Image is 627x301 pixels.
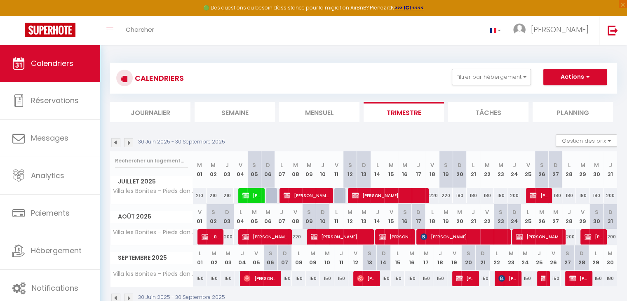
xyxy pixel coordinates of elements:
[541,270,545,286] span: [PERSON_NAME]
[476,245,490,270] th: 21
[494,204,507,229] th: 23
[239,161,242,169] abbr: V
[110,211,193,223] span: Août 2025
[562,188,576,203] div: 180
[608,25,618,35] img: logout
[193,271,207,286] div: 150
[416,208,420,216] abbr: D
[202,229,220,245] span: . Booking
[31,245,82,256] span: Hébergement
[292,245,306,270] th: 08
[576,188,589,203] div: 180
[472,161,474,169] abbr: L
[472,208,475,216] abbr: J
[467,204,480,229] th: 21
[549,204,562,229] th: 27
[490,245,504,270] th: 22
[509,249,514,257] abbr: M
[512,208,517,216] abbr: D
[284,188,329,203] span: [PERSON_NAME]
[461,245,475,270] th: 20
[576,151,589,188] th: 29
[549,151,562,188] th: 27
[433,271,447,286] div: 150
[448,102,528,122] li: Tâches
[513,161,516,169] abbr: J
[498,161,503,169] abbr: M
[311,229,370,245] span: [PERSON_NAME]
[330,151,343,188] th: 11
[439,188,453,203] div: 220
[277,271,291,286] div: 150
[439,204,453,229] th: 19
[480,204,494,229] th: 22
[335,161,338,169] abbr: V
[439,249,442,257] abbr: J
[562,229,576,245] div: 200
[553,208,558,216] abbr: M
[110,176,193,188] span: Juillet 2025
[263,245,277,270] th: 06
[535,151,549,188] th: 26
[379,229,411,245] span: [PERSON_NAME]
[409,249,414,257] abbr: M
[391,271,405,286] div: 150
[247,204,261,229] th: 05
[207,204,220,229] th: 02
[261,151,275,188] th: 06
[576,204,589,229] th: 29
[343,204,357,229] th: 12
[31,208,70,218] span: Paiements
[293,161,298,169] abbr: M
[456,270,474,286] span: [PERSON_NAME]
[241,249,244,257] abbr: J
[31,170,64,181] span: Analytics
[453,188,466,203] div: 180
[425,204,439,229] th: 18
[289,151,302,188] th: 08
[604,151,617,188] th: 31
[110,102,190,122] li: Journalier
[368,249,371,257] abbr: S
[585,229,603,245] span: [PERSON_NAME]
[589,271,603,286] div: 150
[220,204,234,229] th: 03
[532,245,546,270] th: 25
[494,151,507,188] th: 23
[395,4,424,11] a: >>> ICI <<<<
[603,271,617,286] div: 180
[211,208,215,216] abbr: S
[275,204,289,229] th: 07
[362,161,366,169] abbr: D
[31,58,73,68] span: Calendriers
[348,245,362,270] th: 12
[543,69,607,85] button: Actions
[25,23,75,37] img: Super Booking
[507,188,521,203] div: 200
[310,249,315,257] abbr: M
[31,95,79,106] span: Réservations
[431,208,434,216] abbr: L
[424,249,429,257] abbr: M
[589,245,603,270] th: 29
[298,249,300,257] abbr: L
[334,271,348,286] div: 150
[110,252,193,264] span: Septembre 2025
[581,208,585,216] abbr: V
[568,161,571,169] abbr: L
[430,161,434,169] abbr: V
[530,188,548,203] span: [PERSON_NAME]
[521,204,535,229] th: 25
[335,208,338,216] abbr: L
[480,188,494,203] div: 180
[504,245,518,270] th: 23
[594,249,597,257] abbr: L
[484,161,489,169] abbr: M
[324,249,329,257] abbr: M
[425,188,439,203] div: 220
[467,188,480,203] div: 180
[126,25,154,34] span: Chercher
[247,151,261,188] th: 05
[580,161,585,169] abbr: M
[562,204,576,229] th: 28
